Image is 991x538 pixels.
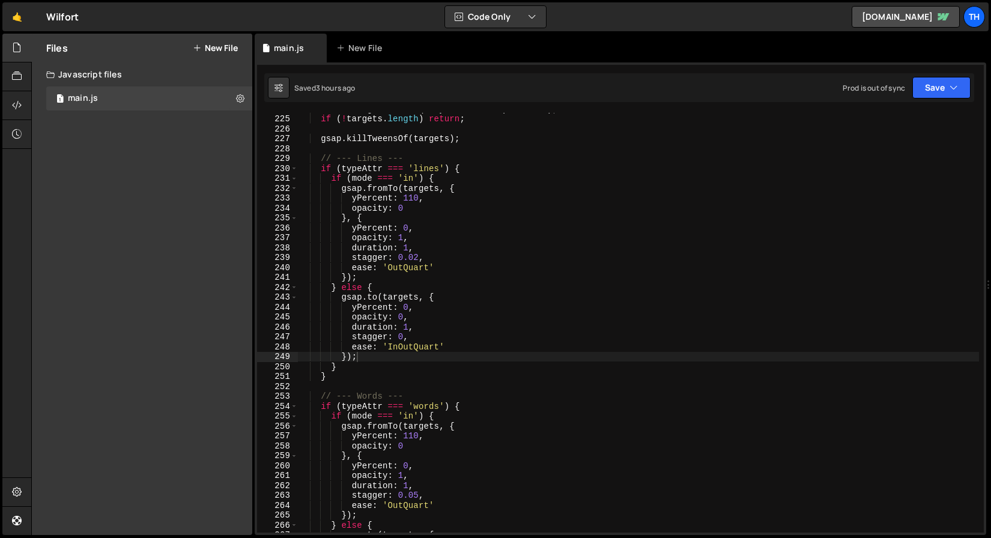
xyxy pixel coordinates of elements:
[257,322,298,333] div: 246
[257,382,298,392] div: 252
[257,193,298,204] div: 233
[257,213,298,223] div: 235
[257,402,298,412] div: 254
[257,243,298,253] div: 238
[912,77,971,98] button: Save
[257,332,298,342] div: 247
[257,501,298,511] div: 264
[257,431,298,441] div: 257
[257,422,298,432] div: 256
[193,43,238,53] button: New File
[46,86,252,110] div: 16468/44594.js
[274,42,304,54] div: main.js
[445,6,546,28] button: Code Only
[336,42,387,54] div: New File
[257,391,298,402] div: 253
[963,6,985,28] a: Th
[316,83,356,93] div: 3 hours ago
[257,273,298,283] div: 241
[257,312,298,322] div: 245
[257,481,298,491] div: 262
[257,124,298,134] div: 226
[257,114,298,124] div: 225
[257,164,298,174] div: 230
[257,154,298,164] div: 229
[2,2,32,31] a: 🤙
[257,352,298,362] div: 249
[56,95,64,104] span: 1
[257,461,298,471] div: 260
[852,6,960,28] a: [DOMAIN_NAME]
[257,372,298,382] div: 251
[257,471,298,481] div: 261
[257,342,298,352] div: 248
[257,283,298,293] div: 242
[46,10,79,24] div: Wilfort
[257,451,298,461] div: 259
[843,83,905,93] div: Prod is out of sync
[257,521,298,531] div: 266
[257,411,298,422] div: 255
[294,83,356,93] div: Saved
[257,184,298,194] div: 232
[257,303,298,313] div: 244
[257,441,298,452] div: 258
[257,144,298,154] div: 228
[257,510,298,521] div: 265
[257,174,298,184] div: 231
[257,223,298,234] div: 236
[257,292,298,303] div: 243
[257,362,298,372] div: 250
[257,263,298,273] div: 240
[32,62,252,86] div: Javascript files
[257,233,298,243] div: 237
[257,134,298,144] div: 227
[46,41,68,55] h2: Files
[257,204,298,214] div: 234
[68,93,98,104] div: main.js
[257,253,298,263] div: 239
[257,491,298,501] div: 263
